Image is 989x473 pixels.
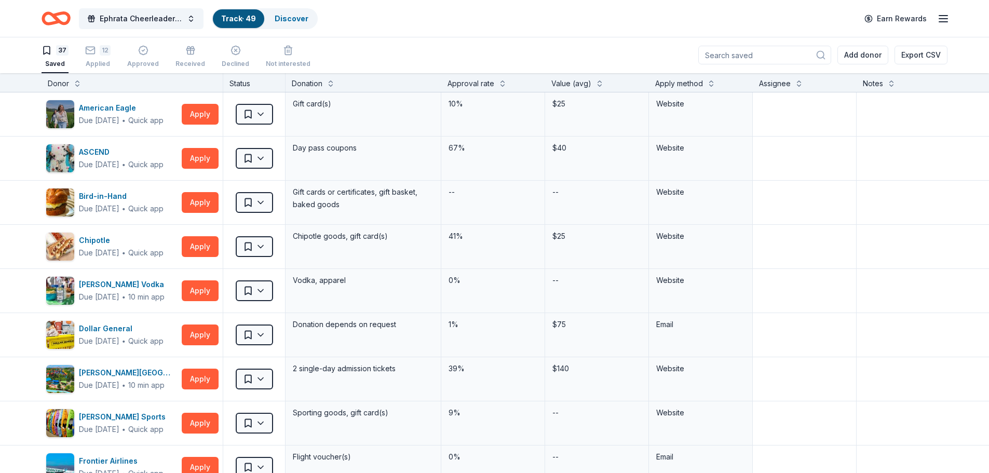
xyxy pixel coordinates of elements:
div: 10 min app [128,380,165,390]
div: Notes [863,77,883,90]
div: 41% [448,229,538,244]
div: Not interested [266,60,310,68]
div: Assignee [759,77,791,90]
span: ∙ [121,116,126,125]
div: Due [DATE] [79,379,119,391]
div: Donor [48,77,69,90]
div: 37 [56,45,69,56]
div: Website [656,362,745,375]
span: ∙ [121,292,126,301]
button: Apply [182,413,219,434]
div: Chipotle goods, gift card(s) [292,229,435,244]
div: Approval rate [448,77,494,90]
div: 39% [448,361,538,376]
div: -- [448,185,456,199]
a: Track· 49 [221,14,256,23]
button: Add donor [837,46,888,64]
div: Due [DATE] [79,114,119,127]
div: Day pass coupons [292,141,435,155]
div: Frontier Airlines [79,455,164,467]
div: Due [DATE] [79,158,119,171]
div: Chipotle [79,234,164,247]
div: Approved [127,60,159,68]
button: Export CSV [895,46,947,64]
div: Gift card(s) [292,97,435,111]
div: Quick app [128,424,164,435]
div: Due [DATE] [79,291,119,303]
div: 0% [448,450,538,464]
button: Apply [182,104,219,125]
div: 1% [448,317,538,332]
div: 0% [448,273,538,288]
div: Quick app [128,248,164,258]
div: ASCEND [79,146,164,158]
div: -- [551,406,560,420]
div: Apply method [655,77,703,90]
span: ∙ [121,248,126,257]
button: Approved [127,41,159,73]
input: Search saved [698,46,831,64]
button: Track· 49Discover [212,8,318,29]
span: ∙ [121,336,126,345]
div: 12 [100,45,111,56]
div: [PERSON_NAME][GEOGRAPHIC_DATA] [79,367,178,379]
div: Quick app [128,204,164,214]
a: Earn Rewards [858,9,933,28]
div: -- [551,273,560,288]
div: Sporting goods, gift card(s) [292,406,435,420]
img: Image for Chipotle [46,233,74,261]
div: Website [656,407,745,419]
button: 37Saved [42,41,69,73]
div: $75 [551,317,642,332]
div: 9% [448,406,538,420]
button: Apply [182,369,219,389]
img: Image for American Eagle [46,100,74,128]
img: Image for Dixie Vodka [46,277,74,305]
button: Image for Dorney Park & Wildwater Kingdom[PERSON_NAME][GEOGRAPHIC_DATA]Due [DATE]∙10 min app [46,364,178,394]
button: Apply [182,192,219,213]
div: -- [551,450,560,464]
div: $140 [551,361,642,376]
button: Ephrata Cheerleaders BINGO Extravaganza [79,8,204,29]
div: Donation depends on request [292,317,435,332]
button: Image for Bird-in-HandBird-in-HandDue [DATE]∙Quick app [46,188,178,217]
div: Due [DATE] [79,335,119,347]
button: Image for Dixie Vodka[PERSON_NAME] VodkaDue [DATE]∙10 min app [46,276,178,305]
div: Donation [292,77,322,90]
div: Website [656,230,745,242]
button: Image for ASCENDASCENDDue [DATE]∙Quick app [46,144,178,173]
div: [PERSON_NAME] Vodka [79,278,168,291]
img: Image for Dollar General [46,321,74,349]
div: Declined [222,60,249,68]
div: 2 single-day admission tickets [292,361,435,376]
div: $40 [551,141,642,155]
div: Due [DATE] [79,247,119,259]
div: -- [551,185,560,199]
span: ∙ [121,425,126,434]
div: Gift cards or certificates, gift basket, baked goods [292,185,435,212]
div: Email [656,318,745,331]
div: 10 min app [128,292,165,302]
div: Bird-in-Hand [79,190,164,202]
div: Value (avg) [551,77,591,90]
button: Image for Dollar GeneralDollar GeneralDue [DATE]∙Quick app [46,320,178,349]
button: Image for Dunham's Sports[PERSON_NAME] SportsDue [DATE]∙Quick app [46,409,178,438]
img: Image for Dunham's Sports [46,409,74,437]
div: American Eagle [79,102,164,114]
div: Flight voucher(s) [292,450,435,464]
div: Received [175,60,205,68]
img: Image for Dorney Park & Wildwater Kingdom [46,365,74,393]
span: ∙ [121,160,126,169]
button: Apply [182,148,219,169]
span: ∙ [121,381,126,389]
img: Image for Bird-in-Hand [46,188,74,217]
a: Home [42,6,71,31]
div: Dollar General [79,322,164,335]
div: Vodka, apparel [292,273,435,288]
div: Status [223,73,286,92]
div: Due [DATE] [79,202,119,215]
div: [PERSON_NAME] Sports [79,411,170,423]
div: Quick app [128,159,164,170]
span: Ephrata Cheerleaders BINGO Extravaganza [100,12,183,25]
div: Website [656,98,745,110]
